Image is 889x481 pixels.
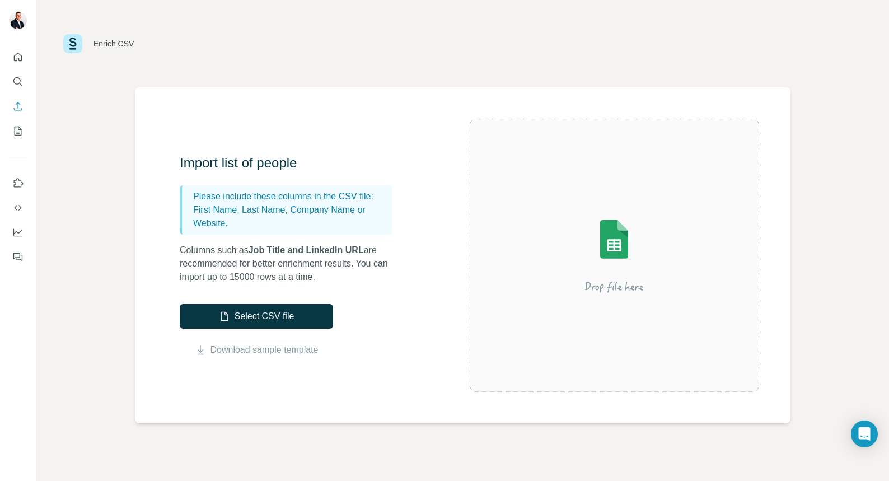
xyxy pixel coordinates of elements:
p: Columns such as are recommended for better enrichment results. You can import up to 15000 rows at... [180,244,404,284]
button: Quick start [9,47,27,67]
img: Surfe Logo [63,34,82,53]
button: My lists [9,121,27,141]
p: First Name, Last Name, Company Name or Website. [193,203,388,230]
div: Open Intercom Messenger [851,421,878,447]
button: Select CSV file [180,304,333,329]
button: Search [9,72,27,92]
img: Surfe Illustration - Drop file here or select below [513,188,715,323]
button: Feedback [9,247,27,267]
div: Enrich CSV [93,38,134,49]
button: Use Surfe API [9,198,27,218]
span: Job Title and LinkedIn URL [249,245,364,255]
button: Dashboard [9,222,27,242]
a: Download sample template [210,343,319,357]
p: Please include these columns in the CSV file: [193,190,388,203]
button: Enrich CSV [9,96,27,116]
img: Avatar [9,11,27,29]
h3: Import list of people [180,154,404,172]
button: Use Surfe on LinkedIn [9,173,27,193]
button: Download sample template [180,343,333,357]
